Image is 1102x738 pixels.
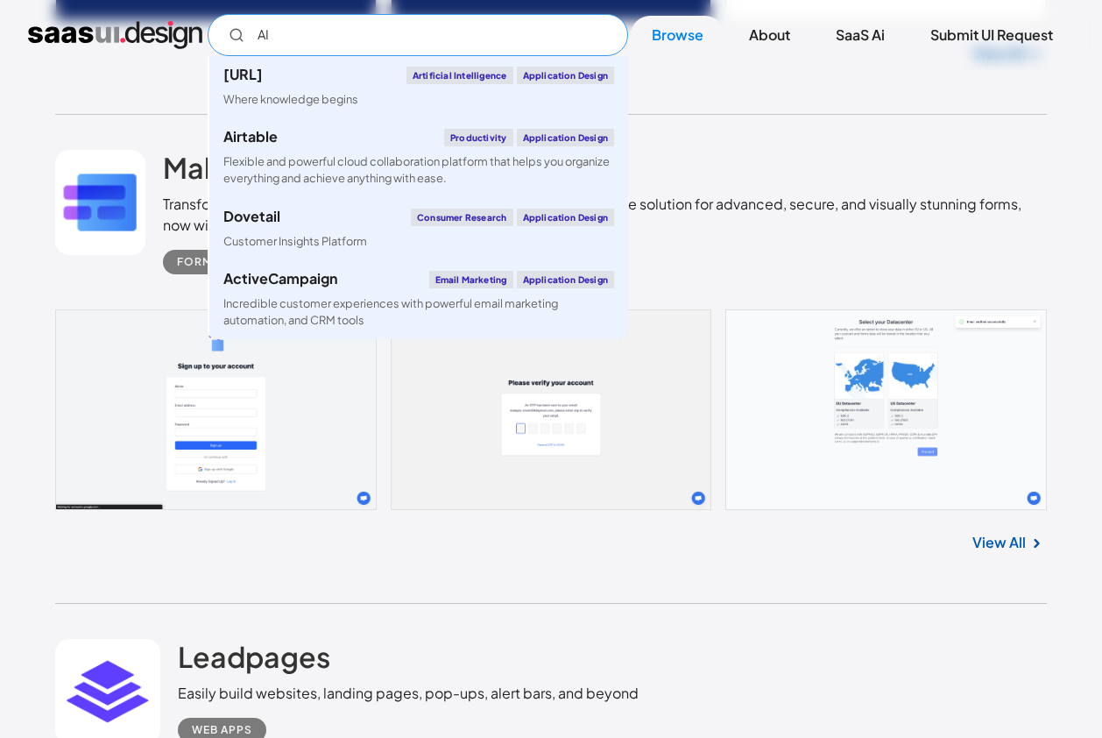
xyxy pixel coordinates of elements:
[517,209,615,226] div: Application Design
[223,153,614,187] div: Flexible and powerful cloud collaboration platform that helps you organize everything and achieve...
[728,16,811,54] a: About
[429,271,513,288] div: Email Marketing
[972,532,1026,553] a: View All
[163,194,1047,236] div: Transform your form-building experience with MakeForms - the ultimate solution for advanced, secu...
[178,683,639,704] div: Easily build websites, landing pages, pop-ups, alert bars, and beyond
[223,295,614,329] div: Incredible customer experiences with powerful email marketing automation, and CRM tools
[163,150,322,194] a: MakeForms
[177,252,265,273] div: Form Builder
[517,271,615,288] div: Application Design
[815,16,906,54] a: SaaS Ai
[517,67,615,84] div: Application Design
[178,639,330,683] a: Leadpages
[631,16,724,54] a: Browse
[411,209,512,226] div: Consumer Research
[444,129,512,146] div: Productivity
[223,209,280,224] div: Dovetail
[223,67,263,82] div: [URL]
[223,91,358,108] div: Where knowledge begins
[223,130,278,144] div: Airtable
[208,14,628,56] input: Search UI designs you're looking for...
[178,639,330,674] h2: Leadpages
[208,14,628,56] form: Email Form
[223,272,337,286] div: ActiveCampaign
[209,260,628,339] a: ActiveCampaignEmail MarketingApplication DesignIncredible customer experiences with powerful emai...
[209,118,628,197] a: AirtableProductivityApplication DesignFlexible and powerful cloud collaboration platform that hel...
[163,150,322,185] h2: MakeForms
[209,56,628,118] a: [URL]Artificial IntelligenceApplication DesignWhere knowledge begins
[223,233,367,250] div: Customer Insights Platform
[517,129,615,146] div: Application Design
[406,67,513,84] div: Artificial Intelligence
[28,21,202,49] a: home
[909,16,1074,54] a: Submit UI Request
[209,198,628,260] a: DovetailConsumer ResearchApplication DesignCustomer Insights Platform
